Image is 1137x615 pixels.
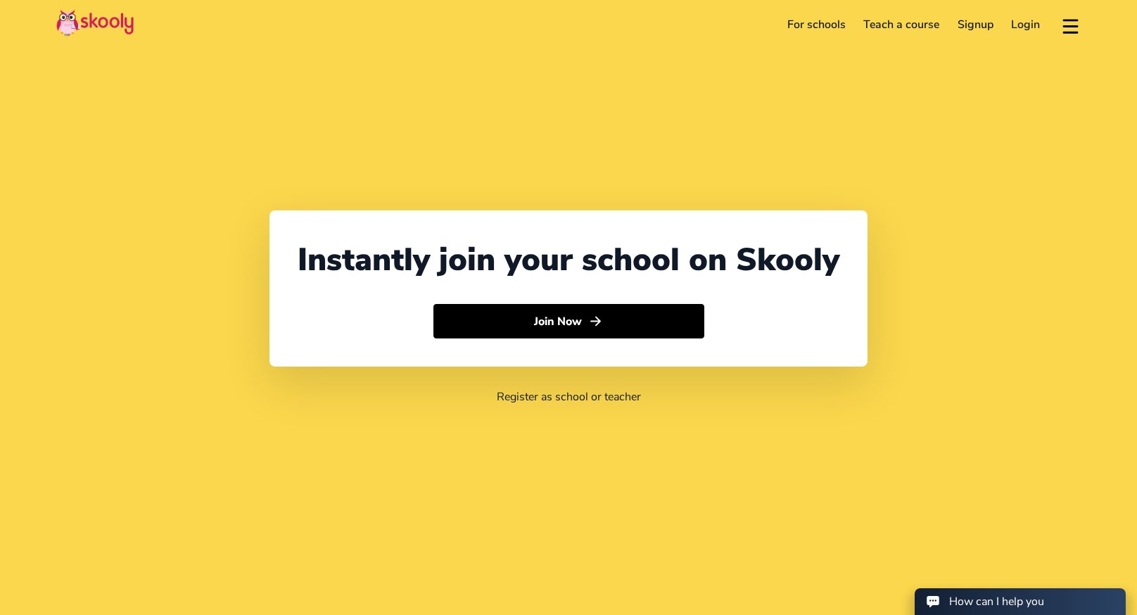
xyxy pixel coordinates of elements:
[1003,13,1050,36] a: Login
[948,13,1003,36] a: Signup
[588,314,603,329] ion-icon: arrow forward outline
[778,13,855,36] a: For schools
[1060,13,1081,37] button: menu outline
[497,389,641,405] a: Register as school or teacher
[56,9,134,37] img: Skooly
[854,13,948,36] a: Teach a course
[433,304,704,339] button: Join Nowarrow forward outline
[298,239,839,281] div: Instantly join your school on Skooly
